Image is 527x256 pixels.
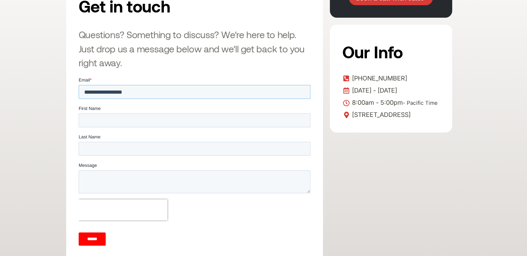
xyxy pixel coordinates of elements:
[350,110,411,120] span: [STREET_ADDRESS]
[350,85,397,96] span: [DATE] - [DATE]
[342,73,440,84] a: [PHONE_NUMBER]
[79,77,310,251] iframe: Form 0
[79,27,310,70] h3: Questions? Something to discuss? We're here to help. Just drop us a message below and we'll get b...
[350,97,438,108] span: 8:00am - 5:00pm
[342,37,438,66] h2: Our Info
[403,100,438,106] span: - Pacific Time
[350,73,407,84] span: [PHONE_NUMBER]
